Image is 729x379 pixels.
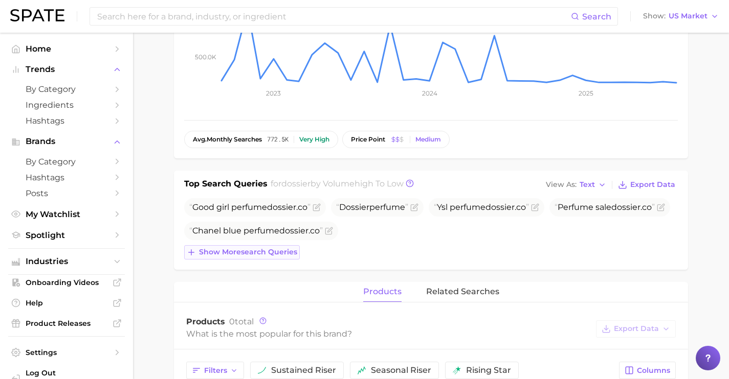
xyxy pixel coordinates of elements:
span: Text [580,182,595,187]
span: dossier [279,226,308,235]
span: dossier [267,202,296,212]
span: price point [351,136,385,143]
span: high to low [355,179,404,188]
div: Very high [299,136,329,143]
a: Settings [8,345,125,360]
span: monthly searches [193,136,262,143]
span: Filters [204,366,227,375]
img: rising star [453,366,461,374]
button: avg.monthly searches772.5kVery high [184,131,338,148]
button: Flag as miscategorized or irrelevant [657,203,665,211]
img: sustained riser [258,366,266,374]
button: Filters [186,362,244,379]
span: Show [643,13,666,19]
span: Spotlight [26,230,107,240]
span: Export Data [630,180,675,189]
span: total [229,317,254,326]
a: Posts [8,185,125,201]
button: ShowUS Market [640,10,721,23]
span: Home [26,44,107,54]
button: Export Data [615,178,678,192]
span: Ingredients [26,100,107,110]
span: related searches [426,287,499,296]
button: Trends [8,62,125,77]
button: price pointMedium [342,131,450,148]
a: Product Releases [8,316,125,331]
div: Medium [415,136,441,143]
button: Brands [8,134,125,149]
span: US Market [669,13,708,19]
span: Industries [26,257,107,266]
span: Hashtags [26,173,107,182]
span: Settings [26,348,107,357]
button: Industries [8,254,125,269]
span: Log Out [26,368,117,377]
span: by Category [26,84,107,94]
span: Export Data [614,324,659,333]
span: Show more search queries [199,248,297,256]
button: Columns [619,362,676,379]
span: seasonal riser [371,366,431,374]
button: View AsText [543,178,609,192]
a: by Category [8,81,125,97]
tspan: 2025 [579,89,593,97]
a: My Watchlist [8,206,125,222]
button: Flag as miscategorized or irrelevant [313,203,321,211]
span: perfume [336,202,408,212]
span: Brands [26,137,107,146]
a: Ingredients [8,97,125,113]
span: Perfume sale .co [555,202,655,212]
h1: Top Search Queries [184,178,268,192]
span: rising star [466,366,511,374]
tspan: 500.0k [195,53,216,61]
span: by Category [26,157,107,167]
img: SPATE [10,9,64,21]
a: Help [8,295,125,311]
button: Flag as miscategorized or irrelevant [325,227,333,235]
span: dossier [485,202,515,212]
a: by Category [8,154,125,170]
a: Hashtags [8,170,125,185]
a: Home [8,41,125,57]
span: 0 [229,317,235,326]
span: My Watchlist [26,209,107,219]
tspan: 2024 [422,89,437,97]
tspan: 2023 [266,89,281,97]
span: Product Releases [26,319,107,328]
span: Hashtags [26,116,107,126]
span: Good girl perfume .co [189,202,311,212]
button: Flag as miscategorized or irrelevant [410,203,418,211]
span: View As [546,182,577,187]
button: Export Data [596,320,676,338]
button: Flag as miscategorized or irrelevant [531,203,539,211]
div: What is the most popular for this brand? [186,327,591,341]
h2: for by Volume [271,178,404,192]
a: Onboarding Videos [8,275,125,290]
span: Trends [26,65,107,74]
a: Spotlight [8,227,125,243]
span: Search [582,12,611,21]
span: 772.5k [267,136,289,143]
span: Chanel blue perfume .co [189,226,323,235]
span: dossier [281,179,311,188]
button: Show moresearch queries [184,245,300,259]
input: Search here for a brand, industry, or ingredient [96,8,571,25]
span: dossier [611,202,640,212]
span: Products [186,317,225,326]
tspan: 1.0m [203,26,216,33]
span: Dossier [339,202,369,212]
span: Onboarding Videos [26,278,107,287]
a: Hashtags [8,113,125,129]
abbr: average [193,135,207,143]
span: Help [26,298,107,307]
span: Ysl perfume .co [434,202,529,212]
span: Columns [637,366,670,375]
span: sustained riser [271,366,336,374]
span: Posts [26,188,107,198]
img: seasonal riser [358,366,366,374]
span: products [363,287,402,296]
